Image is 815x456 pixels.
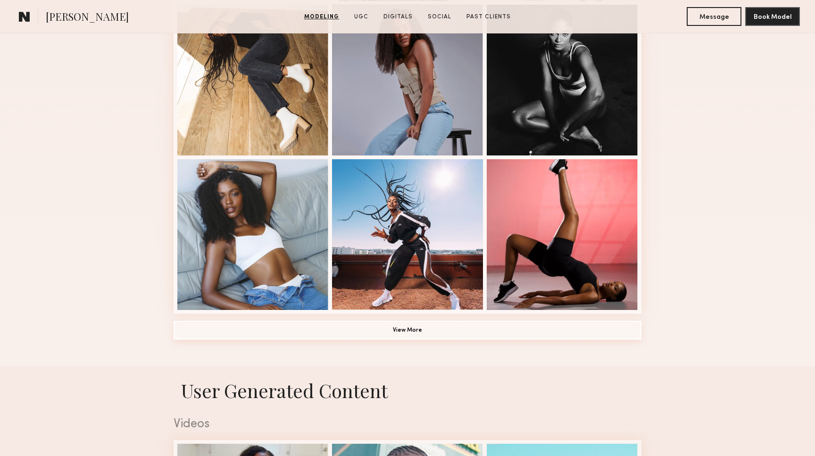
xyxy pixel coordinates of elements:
[300,13,343,21] a: Modeling
[350,13,372,21] a: UGC
[174,321,641,340] button: View More
[46,9,129,26] span: [PERSON_NAME]
[463,13,515,21] a: Past Clients
[424,13,455,21] a: Social
[174,418,641,431] div: Videos
[166,378,649,403] h1: User Generated Content
[687,7,741,26] button: Message
[380,13,416,21] a: Digitals
[745,12,800,20] a: Book Model
[745,7,800,26] button: Book Model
